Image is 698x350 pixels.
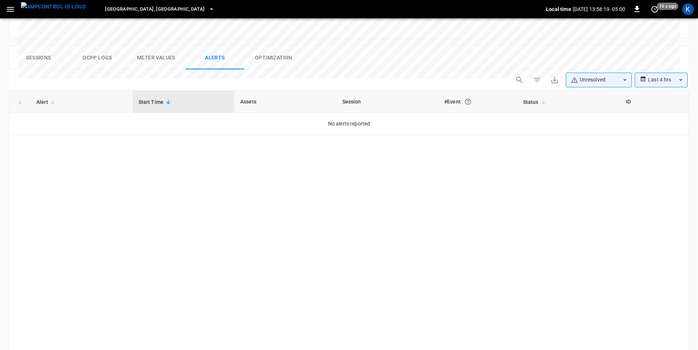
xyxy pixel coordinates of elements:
[9,113,689,135] td: No alerts reported
[102,2,217,17] button: [GEOGRAPHIC_DATA], [GEOGRAPHIC_DATA]
[244,46,303,70] button: Optimization
[573,6,625,13] p: [DATE] 13:58:19 -05:00
[682,3,694,15] div: profile-icon
[648,73,688,87] div: Last 4 hrs
[546,6,571,13] p: Local time
[105,5,205,14] span: [GEOGRAPHIC_DATA], [GEOGRAPHIC_DATA]
[444,95,511,108] div: #Event
[138,98,173,106] span: Start Time
[649,3,661,15] button: set refresh interval
[657,3,679,10] span: 10 s ago
[523,98,548,106] span: Status
[127,46,186,70] button: Meter Values
[571,76,620,84] div: Unresolved
[234,91,337,113] th: Assets
[9,46,68,70] button: Sessions
[21,2,86,11] img: ampcontrol.io logo
[461,95,475,108] button: An event is a single occurrence of an issue. An alert groups related events for the same asset, m...
[36,98,58,106] span: Alert
[68,46,127,70] button: Ocpp logs
[620,91,689,113] th: ID
[186,46,244,70] button: Alerts
[337,91,439,113] th: Session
